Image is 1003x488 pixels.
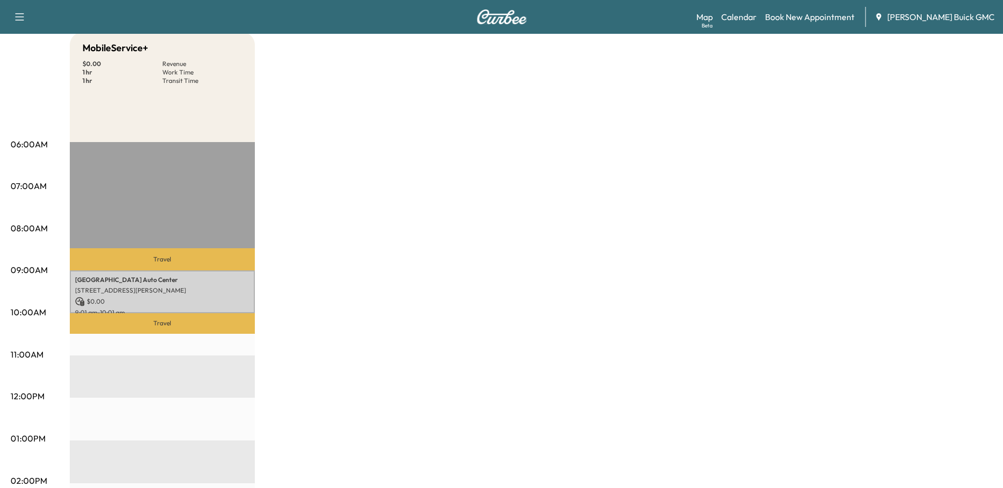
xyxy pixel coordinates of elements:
p: [GEOGRAPHIC_DATA] Auto Center [75,276,250,284]
p: 11:00AM [11,348,43,361]
p: Travel [70,248,255,270]
p: $ 0.00 [82,60,162,68]
p: 07:00AM [11,180,47,192]
p: [STREET_ADDRESS][PERSON_NAME] [75,286,250,295]
a: Calendar [721,11,757,23]
p: 1 hr [82,77,162,85]
p: 06:00AM [11,138,48,151]
p: 12:00PM [11,390,44,402]
p: $ 0.00 [75,297,250,306]
a: MapBeta [696,11,713,23]
p: 01:00PM [11,432,45,445]
p: Transit Time [162,77,242,85]
p: Revenue [162,60,242,68]
p: 9:01 am - 10:01 am [75,308,250,317]
p: 08:00AM [11,222,48,234]
p: Work Time [162,68,242,77]
img: Curbee Logo [476,10,527,24]
p: 09:00AM [11,264,48,276]
p: 10:00AM [11,306,46,318]
div: Beta [702,22,713,30]
p: Travel [70,313,255,334]
a: Book New Appointment [765,11,854,23]
p: 1 hr [82,68,162,77]
span: [PERSON_NAME] Buick GMC [887,11,995,23]
h5: MobileService+ [82,41,148,55]
p: 02:00PM [11,474,47,487]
